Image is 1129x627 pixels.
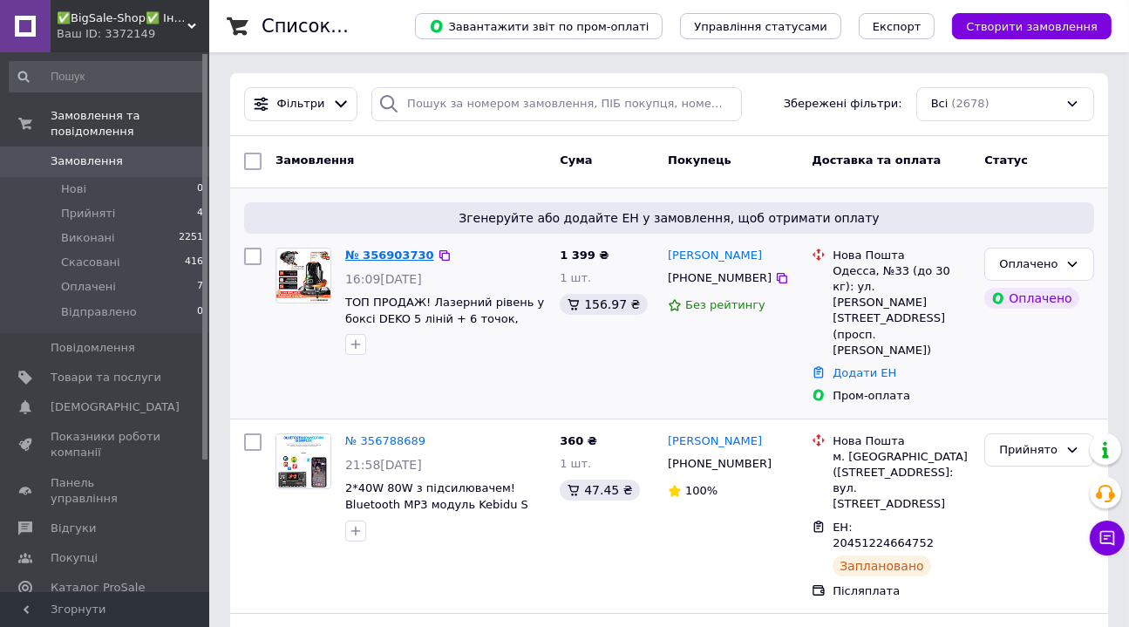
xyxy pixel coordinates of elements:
button: Створити замовлення [952,13,1112,39]
span: Показники роботи компанії [51,429,161,460]
span: Покупці [51,550,98,566]
span: Фільтри [277,96,325,112]
h1: Список замовлень [262,16,439,37]
span: Створити замовлення [966,20,1098,33]
span: Управління статусами [694,20,827,33]
div: Ваш ID: 3372149 [57,26,209,42]
span: Доставка та оплата [812,153,941,167]
span: Всі [931,96,949,112]
div: 47.45 ₴ [560,480,639,501]
span: 4 [197,206,203,221]
button: Чат з покупцем [1090,521,1125,555]
span: Замовлення [51,153,123,169]
div: Прийнято [999,441,1058,460]
span: Завантажити звіт по пром-оплаті [429,18,649,34]
span: 416 [185,255,203,270]
a: [PERSON_NAME] [668,248,762,264]
div: м. [GEOGRAPHIC_DATA] ([STREET_ADDRESS]: вул. [STREET_ADDRESS] [833,449,970,513]
span: Оплачені [61,279,116,295]
span: Збережені фільтри: [784,96,902,112]
a: 2*40W 80W з підсилювачем! Bluetooth MP3 модуль Kebidu S Plus, дисплей, регулятор гучності USB/SD/... [345,481,528,543]
span: Відгуки [51,521,96,536]
span: Відправлено [61,304,137,320]
input: Пошук [9,61,205,92]
a: Фото товару [275,433,331,489]
span: Нові [61,181,86,197]
a: ТОП ПРОДАЖ! Лазерний рівень у боксі DEKO 5 ліній + 6 точок, зелений промінь [345,296,544,341]
div: Післяплата [833,583,970,599]
div: Оплачено [984,288,1078,309]
span: Експорт [873,20,922,33]
span: 0 [197,304,203,320]
button: Завантажити звіт по пром-оплаті [415,13,663,39]
span: ЕН: 20451224664752 [833,521,934,550]
span: Виконані [61,230,115,246]
button: Управління статусами [680,13,841,39]
span: 1 шт. [560,271,591,284]
a: № 356903730 [345,249,434,262]
span: 16:09[DATE] [345,272,422,286]
button: Експорт [859,13,935,39]
span: Статус [984,153,1028,167]
input: Пошук за номером замовлення, ПІБ покупця, номером телефону, Email, номером накладної [371,87,741,121]
span: Панель управління [51,475,161,507]
span: Скасовані [61,255,120,270]
span: (2678) [951,97,989,110]
span: Замовлення та повідомлення [51,108,209,140]
span: 1 399 ₴ [560,249,609,262]
div: [PHONE_NUMBER] [664,267,775,290]
div: Нова Пошта [833,248,970,263]
a: Фото товару [275,248,331,303]
span: 2251 [179,230,203,246]
span: Повідомлення [51,340,135,356]
div: 156.97 ₴ [560,294,647,315]
span: Прийняті [61,206,115,221]
span: [DEMOGRAPHIC_DATA] [51,399,180,415]
a: [PERSON_NAME] [668,433,762,450]
div: Оплачено [999,256,1058,274]
a: № 356788689 [345,434,425,447]
img: Фото товару [276,434,330,487]
span: 100% [685,484,718,497]
span: Замовлення [275,153,354,167]
span: Без рейтингу [685,298,765,311]
span: Товари та послуги [51,370,161,385]
div: [PHONE_NUMBER] [664,453,775,475]
div: Одесса, №33 (до 30 кг): ул. [PERSON_NAME][STREET_ADDRESS] (просп. [PERSON_NAME]) [833,263,970,358]
a: Додати ЕН [833,366,896,379]
span: Згенеруйте або додайте ЕН у замовлення, щоб отримати оплату [251,209,1087,227]
span: Покупець [668,153,731,167]
span: Cума [560,153,592,167]
div: Заплановано [833,555,931,576]
a: Створити замовлення [935,19,1112,32]
span: 0 [197,181,203,197]
img: Фото товару [276,249,330,303]
span: Каталог ProSale [51,580,145,596]
span: 1 шт. [560,457,591,470]
div: Пром-оплата [833,388,970,404]
span: 21:58[DATE] [345,458,422,472]
span: 7 [197,279,203,295]
span: 360 ₴ [560,434,597,447]
span: ✅️BigSale-Shop✅️ Інтернет-Магазин [57,10,187,26]
div: Нова Пошта [833,433,970,449]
